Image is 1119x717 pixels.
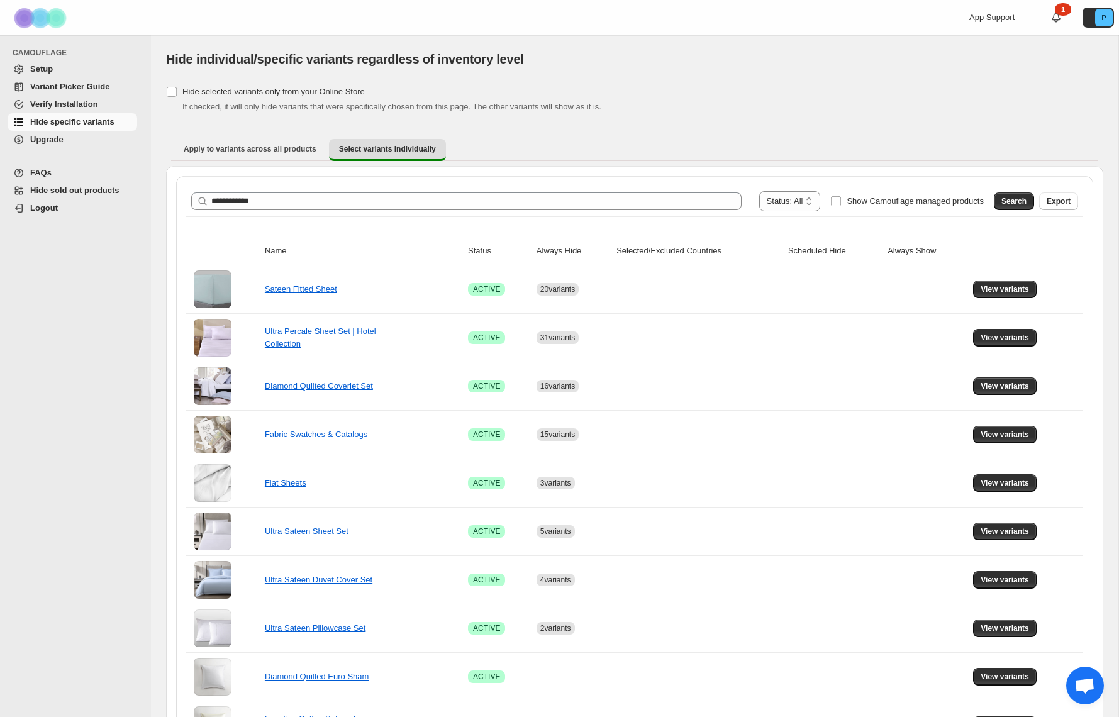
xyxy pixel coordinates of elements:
button: Select variants individually [329,139,446,161]
span: 4 variants [540,575,571,584]
span: Hide selected variants only from your Online Store [182,87,365,96]
span: View variants [981,623,1029,633]
span: ACTIVE [473,333,500,343]
button: Apply to variants across all products [174,139,326,159]
a: Flat Sheets [265,478,306,487]
span: 2 variants [540,624,571,633]
img: Diamond Quilted Euro Sham [194,658,231,696]
span: Hide sold out products [30,186,120,195]
span: Verify Installation [30,99,98,109]
a: Hide sold out products [8,182,137,199]
a: Fabric Swatches & Catalogs [265,430,367,439]
a: Ultra Sateen Duvet Cover Set [265,575,372,584]
span: 20 variants [540,285,575,294]
a: Ultra Percale Sheet Set | Hotel Collection [265,326,376,348]
img: Flat Sheets [194,464,231,502]
th: Always Hide [533,237,613,265]
span: Show Camouflage managed products [847,196,984,206]
span: App Support [969,13,1015,22]
a: Setup [8,60,137,78]
span: 5 variants [540,527,571,536]
img: Diamond Quilted Coverlet Set [194,367,231,405]
button: View variants [973,523,1037,540]
img: Camouflage [10,1,73,35]
span: Search [1001,196,1027,206]
span: ACTIVE [473,478,500,488]
img: Ultra Sateen Sheet Set [194,513,231,550]
span: Select variants individually [339,144,436,154]
span: View variants [981,575,1029,585]
a: Variant Picker Guide [8,78,137,96]
span: ACTIVE [473,672,500,682]
img: Fabric Swatches & Catalogs [194,416,231,453]
a: Ultra Sateen Pillowcase Set [265,623,365,633]
img: Ultra Percale Sheet Set | Hotel Collection [194,319,231,357]
button: Export [1039,192,1078,210]
span: 15 variants [540,430,575,439]
img: Ultra Sateen Pillowcase Set [194,609,231,647]
span: Variant Picker Guide [30,82,109,91]
span: FAQs [30,168,52,177]
button: View variants [973,329,1037,347]
span: ACTIVE [473,526,500,536]
a: Open chat [1066,667,1104,704]
button: View variants [973,571,1037,589]
button: View variants [973,426,1037,443]
span: Apply to variants across all products [184,144,316,154]
text: P [1101,14,1106,21]
div: 1 [1055,3,1071,16]
a: Logout [8,199,137,217]
span: ACTIVE [473,623,500,633]
span: 3 variants [540,479,571,487]
span: ACTIVE [473,284,500,294]
a: Hide specific variants [8,113,137,131]
button: Avatar with initials P [1083,8,1114,28]
a: Ultra Sateen Sheet Set [265,526,348,536]
button: Search [994,192,1034,210]
th: Always Show [884,237,969,265]
span: Setup [30,64,53,74]
button: View variants [973,620,1037,637]
button: View variants [973,377,1037,395]
span: ACTIVE [473,381,500,391]
span: ACTIVE [473,430,500,440]
span: View variants [981,526,1029,536]
span: If checked, it will only hide variants that were specifically chosen from this page. The other va... [182,102,601,111]
button: View variants [973,281,1037,298]
span: View variants [981,478,1029,488]
span: Logout [30,203,58,213]
span: Hide specific variants [30,117,114,126]
a: Sateen Fitted Sheet [265,284,337,294]
span: Avatar with initials P [1095,9,1113,26]
span: ACTIVE [473,575,500,585]
span: 16 variants [540,382,575,391]
span: View variants [981,430,1029,440]
th: Status [464,237,533,265]
button: View variants [973,668,1037,686]
button: View variants [973,474,1037,492]
span: Export [1047,196,1071,206]
th: Scheduled Hide [784,237,884,265]
span: View variants [981,381,1029,391]
th: Name [261,237,464,265]
a: Upgrade [8,131,137,148]
span: Upgrade [30,135,64,144]
a: Diamond Quilted Euro Sham [265,672,369,681]
img: Sateen Fitted Sheet [194,270,231,308]
a: FAQs [8,164,137,182]
a: Diamond Quilted Coverlet Set [265,381,373,391]
th: Selected/Excluded Countries [613,237,784,265]
a: Verify Installation [8,96,137,113]
span: View variants [981,333,1029,343]
span: 31 variants [540,333,575,342]
span: CAMOUFLAGE [13,48,142,58]
span: View variants [981,284,1029,294]
a: 1 [1050,11,1062,24]
span: Hide individual/specific variants regardless of inventory level [166,52,524,66]
span: View variants [981,672,1029,682]
img: Ultra Sateen Duvet Cover Set [194,561,231,599]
